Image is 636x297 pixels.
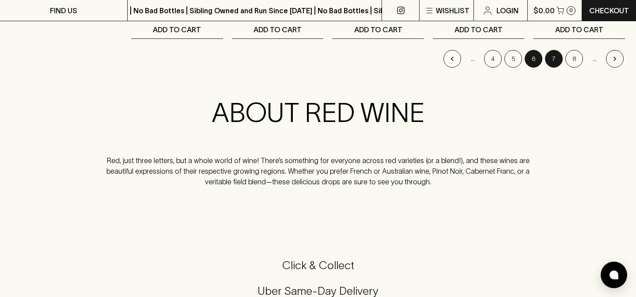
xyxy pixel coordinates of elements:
p: Checkout [589,5,629,16]
p: FIND US [50,5,77,16]
p: ADD TO CART [254,24,302,35]
button: Go to previous page [443,50,461,68]
nav: pagination navigation [131,50,625,68]
button: ADD TO CART [433,20,525,38]
h2: ABOUT RED WINE [95,97,541,129]
button: page 6 [525,50,542,68]
button: ADD TO CART [232,20,324,38]
p: ADD TO CART [153,24,201,35]
div: … [586,50,603,68]
h5: Click & Collect [11,258,625,273]
p: 0 [569,8,573,13]
p: ADD TO CART [454,24,503,35]
button: Go to next page [606,50,624,68]
p: Red, just three letters, but a whole world of wine! There’s something for everyone across red var... [95,155,541,187]
button: Go to page 5 [504,50,522,68]
p: $0.00 [534,5,555,16]
p: Login [496,5,519,16]
img: bubble-icon [609,270,618,279]
p: Wishlist [436,5,469,16]
p: ADD TO CART [354,24,402,35]
button: ADD TO CART [533,20,625,38]
button: Go to page 4 [484,50,502,68]
button: Go to page 7 [545,50,563,68]
button: Go to page 8 [565,50,583,68]
button: ADD TO CART [131,20,223,38]
p: ADD TO CART [555,24,603,35]
button: ADD TO CART [332,20,424,38]
div: … [464,50,481,68]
